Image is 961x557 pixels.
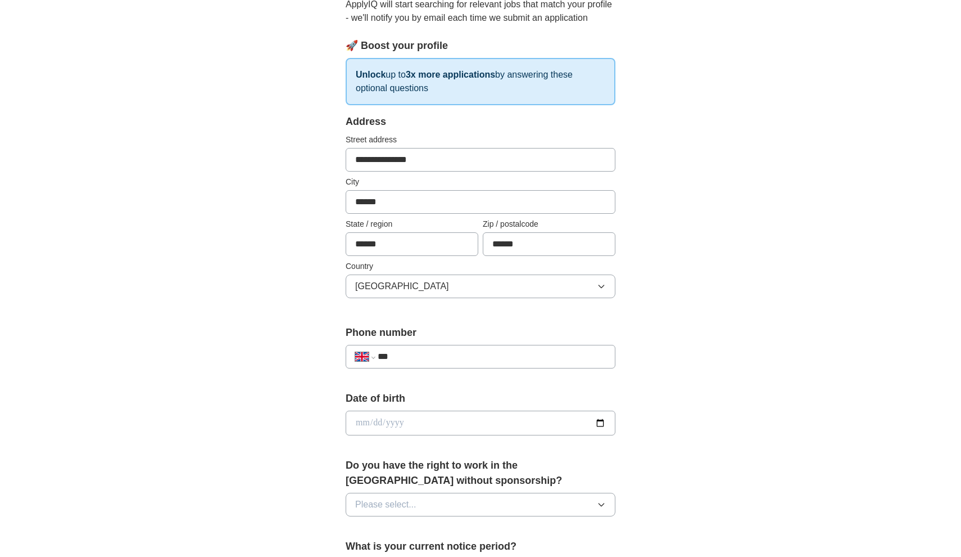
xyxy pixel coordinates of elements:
label: Do you have the right to work in the [GEOGRAPHIC_DATA] without sponsorship? [346,458,615,488]
label: Country [346,260,615,272]
label: Street address [346,134,615,146]
strong: Unlock [356,70,386,79]
label: What is your current notice period? [346,539,615,554]
span: [GEOGRAPHIC_DATA] [355,280,449,293]
label: City [346,176,615,188]
p: up to by answering these optional questions [346,58,615,105]
span: Please select... [355,498,416,511]
label: Zip / postalcode [483,218,615,230]
div: Address [346,114,615,129]
button: [GEOGRAPHIC_DATA] [346,275,615,298]
strong: 3x more applications [406,70,495,79]
label: Date of birth [346,391,615,406]
label: State / region [346,218,478,230]
div: 🚀 Boost your profile [346,38,615,53]
button: Please select... [346,493,615,516]
label: Phone number [346,325,615,340]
